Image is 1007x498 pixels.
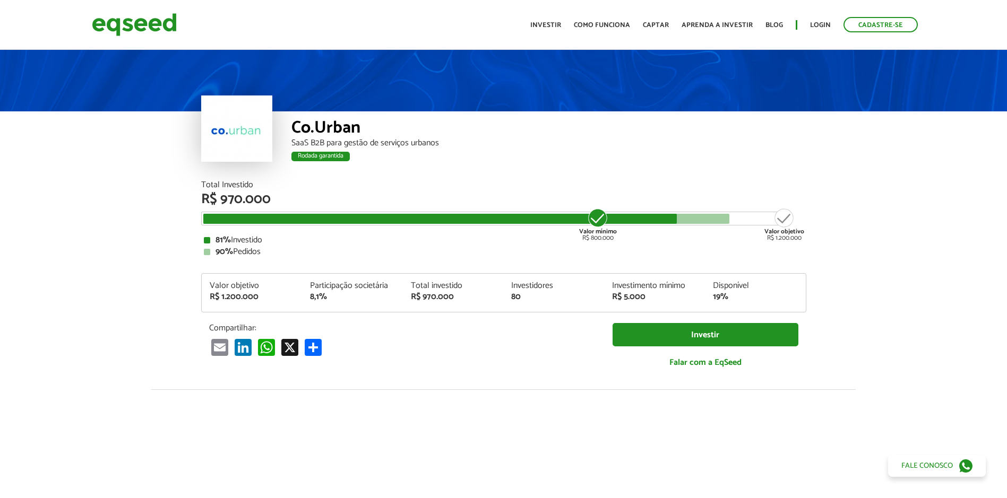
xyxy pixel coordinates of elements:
[216,233,231,247] strong: 81%
[713,293,798,301] div: 19%
[204,248,804,256] div: Pedidos
[578,207,618,241] div: R$ 800.000
[764,226,804,237] strong: Valor objetivo
[210,282,295,290] div: Valor objetivo
[613,323,798,347] a: Investir
[765,22,783,29] a: Blog
[303,338,324,356] a: Compartilhar
[511,282,596,290] div: Investidores
[411,293,496,301] div: R$ 970.000
[574,22,630,29] a: Como funciona
[713,282,798,290] div: Disponível
[256,338,277,356] a: WhatsApp
[530,22,561,29] a: Investir
[844,17,918,32] a: Cadastre-se
[612,282,697,290] div: Investimento mínimo
[310,282,395,290] div: Participação societária
[888,455,986,477] a: Fale conosco
[209,323,597,333] p: Compartilhar:
[643,22,669,29] a: Captar
[92,11,177,39] img: EqSeed
[201,193,806,206] div: R$ 970.000
[764,207,804,241] div: R$ 1.200.000
[210,293,295,301] div: R$ 1.200.000
[682,22,753,29] a: Aprenda a investir
[810,22,831,29] a: Login
[204,236,804,244] div: Investido
[216,244,233,259] strong: 90%
[291,139,806,147] div: SaaS B2B para gestão de serviços urbanos
[279,338,300,356] a: X
[209,338,230,356] a: Email
[612,293,697,301] div: R$ 5.000
[201,181,806,189] div: Total Investido
[291,119,806,139] div: Co.Urban
[511,293,596,301] div: 80
[233,338,254,356] a: LinkedIn
[579,226,617,237] strong: Valor mínimo
[310,293,395,301] div: 8,1%
[411,282,496,290] div: Total investido
[291,152,350,161] div: Rodada garantida
[613,352,798,373] a: Falar com a EqSeed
